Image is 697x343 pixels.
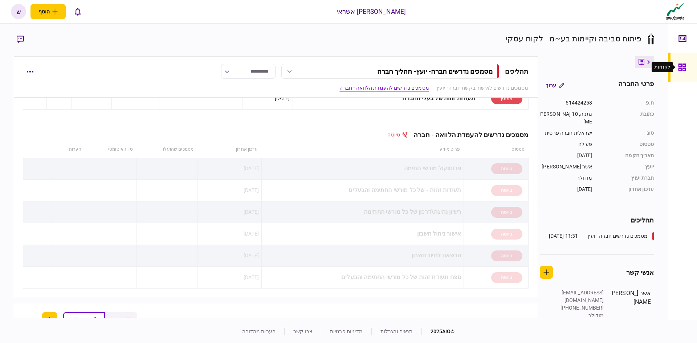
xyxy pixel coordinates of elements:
div: פרוטוקול מורשי חתימה [264,160,461,177]
div: אישור ניהול חשבון [264,226,461,242]
button: מסמכים נדרשים חברה- יועץ- תהליך חברה [281,64,499,79]
div: תאריך הקמה [600,152,654,159]
div: תהליכים [540,215,654,225]
button: עץ בעלויות [63,312,105,327]
div: תעודות זהות של בעלי החברה [295,90,475,107]
a: מסמכים נדרשים להעמדת הלוואה - חברה [339,84,429,92]
a: מסמכים נדרשים חברה- יועץ11:31 [DATE] [549,232,654,240]
div: הרשאה לחיוב חשבון [264,248,461,264]
a: מסמכים נדרשים לאישור בקשת חברה- יועץ [436,84,529,92]
div: [DATE] [540,185,592,193]
div: תעודות זהות - של כל מורשי החתימה והבעלים [264,182,461,199]
div: חברת יעוץ [600,174,654,182]
div: 11:31 [DATE] [549,232,578,240]
div: [PHONE_NUMBER] [557,304,604,312]
div: מסמכים נדרשים חברה- יועץ - תהליך חברה [377,68,493,75]
div: תהליכים [505,66,529,76]
div: טיוטה [491,185,522,196]
a: מדיניות פרטיות [330,328,363,334]
th: עדכון אחרון [197,141,262,158]
div: כתובת [600,110,654,126]
div: 514424258 [540,99,592,107]
div: ממתין [491,93,522,104]
div: נתניה, 10 [PERSON_NAME] [540,110,592,126]
div: ספח תעודת זהות של כל מורשי החתימה והבעלים [264,269,461,286]
button: ש [11,4,26,19]
div: לקוחות [655,64,670,71]
div: טיוטה [491,250,522,261]
div: רשיון נהיגה\דרכון של כל מורשי החתימה [264,204,461,220]
a: הערות מהדורה [242,328,276,334]
div: [PERSON_NAME] אשראי [337,7,406,16]
div: מסמכים נדרשים להעמדת הלוואה - חברה [408,131,528,139]
div: פרטי החברה [618,79,654,92]
div: טיוטה [491,229,522,240]
button: רשימה [105,312,137,327]
div: עדכון אחרון [600,185,654,193]
div: [DATE] [244,252,259,259]
th: הערות [53,141,85,158]
div: מודולר [540,174,592,182]
div: [DATE] [244,230,259,237]
div: פעילה [540,140,592,148]
div: טיוטה [491,207,522,218]
th: מסמכים שהועלו [136,141,197,158]
div: פיתוח סביבה וקיימות בע~מ - לקוח עסקי [506,33,642,45]
a: תנאים והגבלות [380,328,413,334]
th: סטטוס [464,141,529,158]
div: [EMAIL_ADDRESS][DOMAIN_NAME] [557,289,604,304]
div: [DATE] [275,95,290,102]
span: רשימה [111,317,123,322]
button: פתח תפריט להוספת לקוח [30,4,66,19]
div: [DATE] [244,208,259,216]
div: © 2025 AIO [421,328,455,335]
div: מסמכים נדרשים חברה- יועץ [587,232,648,240]
th: פריט מידע [262,141,464,158]
div: אנשי קשר [626,268,654,277]
div: טיוטה [491,163,522,174]
button: ערוך [540,79,570,92]
button: פתח רשימת התראות [70,4,85,19]
div: מודולר [557,312,604,319]
div: [DATE] [244,274,259,281]
a: צרו קשר [293,328,312,334]
div: טיוטה [387,131,408,139]
div: אשר [PERSON_NAME] [540,163,592,171]
div: סוג [600,129,654,137]
div: טיוטה [491,272,522,283]
span: עץ בעלויות [70,317,90,322]
div: [DATE] [244,165,259,172]
div: ישראלית חברה פרטית [540,129,592,137]
th: סיווג אוטומטי [85,141,136,158]
div: [DATE] [540,152,592,159]
div: [DATE] [244,187,259,194]
img: client company logo [665,3,686,21]
div: סטטוס [600,140,654,148]
div: יועץ [600,163,654,171]
div: אשר [PERSON_NAME] [611,289,651,327]
div: ח.פ [600,99,654,107]
div: מפת קשרים [483,312,516,327]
